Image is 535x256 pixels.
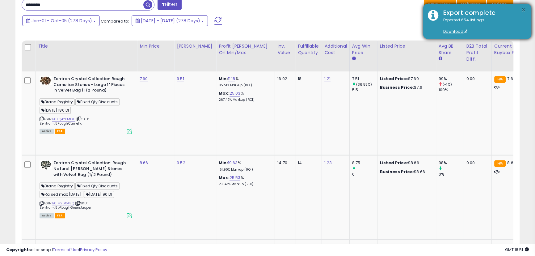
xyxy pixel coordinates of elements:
img: 51wY-Hn7xBL._SL40_.jpg [40,76,52,85]
a: 25.03 [230,90,241,96]
span: 8.66 [507,160,516,166]
b: Business Price: [380,84,414,90]
div: seller snap | | [6,247,107,253]
div: Exported 654 listings. [439,17,527,35]
div: 8.75 [352,160,377,166]
a: 9.52 [177,160,185,166]
b: Min: [219,160,228,166]
b: Max: [219,175,230,181]
span: [DATE] 90 DI [84,191,114,198]
div: 0% [439,172,464,177]
p: 231.43% Markup (ROI) [219,182,270,186]
img: 51ZDZF2TlIL._SL40_.jpg [40,160,52,169]
span: Fixed Qty Discounts [75,98,120,105]
a: 19.63 [228,160,238,166]
span: 7.6 [507,76,513,82]
a: Download [443,29,467,34]
span: | SKU: Zentron-.5RoughCarnelian [40,117,89,126]
div: 5.5 [352,87,377,93]
a: B07Q4YPMDH [52,117,75,122]
p: 95.51% Markup (ROI) [219,83,270,87]
b: Listed Price: [380,76,408,82]
div: Fulfillable Quantity [298,43,319,56]
div: % [219,160,270,172]
small: (-1%) [443,82,452,87]
a: 1.21 [324,76,331,82]
div: ASIN: [40,160,132,217]
span: Raised max [DATE] [40,191,83,198]
span: | SKU: Zentron-.5bRoughGreenJasper [40,201,92,210]
span: [DATE] - [DATE] (278 Days) [141,18,200,24]
span: All listings currently available for purchase on Amazon [40,129,54,134]
b: Listed Price: [380,160,408,166]
div: Export complete [439,8,527,17]
div: $7.6 [380,85,431,90]
span: FBA [55,213,65,218]
a: B01H26643Q [52,201,74,206]
div: 100% [439,87,464,93]
a: 8.66 [140,160,148,166]
a: 7.60 [140,76,148,82]
div: 18 [298,76,317,82]
div: 14 [298,160,317,166]
div: 0.00 [466,76,487,82]
button: × [521,6,526,14]
div: 98% [439,160,464,166]
a: 9.51 [177,76,184,82]
b: Zentron Crystal Collection Rough Carnelian Stones - Large 1" Pieces in Velvet Bag (1/2 Pound) [53,76,128,95]
small: FBA [494,76,506,83]
div: Avg BB Share [439,43,461,56]
b: Max: [219,90,230,96]
div: 14.70 [277,160,290,166]
a: Terms of Use [53,247,79,253]
a: 11.18 [228,76,235,82]
a: 1.23 [324,160,332,166]
span: Compared to: [101,18,129,24]
div: $7.60 [380,76,431,82]
div: $8.66 [380,160,431,166]
strong: Copyright [6,247,29,253]
b: Business Price: [380,169,414,175]
div: Avg Win Price [352,43,375,56]
div: 0.00 [466,160,487,166]
div: Min Price [140,43,171,49]
div: B2B Total Profit Diff. [466,43,489,62]
button: Jan-01 - Oct-05 (278 Days) [22,15,100,26]
div: [PERSON_NAME] [177,43,213,49]
div: $8.66 [380,169,431,175]
small: Avg Win Price. [352,56,356,62]
div: 99% [439,76,464,82]
span: Jan-01 - Oct-05 (278 Days) [32,18,92,24]
div: ASIN: [40,76,132,133]
div: 7.51 [352,76,377,82]
div: Inv. value [277,43,293,56]
div: Title [38,43,134,49]
a: Privacy Policy [80,247,107,253]
span: 2025-10-6 18:51 GMT [505,247,529,253]
span: Brand Registry [40,182,75,190]
span: Columns [461,1,480,7]
div: % [219,76,270,87]
span: All listings currently available for purchase on Amazon [40,213,54,218]
b: Zentron Crystal Collection: Rough Natural [PERSON_NAME] Stones with Velvet Bag (1/2 Pound) [53,160,128,179]
span: Brand Registry [40,98,75,105]
small: FBA [494,160,506,167]
div: 0 [352,172,377,177]
span: Fixed Qty Discounts [75,182,120,190]
b: Min: [219,76,228,82]
div: Profit [PERSON_NAME] on Min/Max [219,43,272,56]
div: 16.02 [277,76,290,82]
div: Listed Price [380,43,433,49]
span: FBA [55,129,65,134]
span: [DATE] 180 DI [40,107,71,114]
div: % [219,175,270,186]
div: Current Buybox Price [494,43,526,56]
th: The percentage added to the cost of goods (COGS) that forms the calculator for Min & Max prices. [216,41,275,71]
small: (36.55%) [356,82,372,87]
p: 267.42% Markup (ROI) [219,98,270,102]
p: 161.90% Markup (ROI) [219,168,270,172]
div: Additional Cost [324,43,347,56]
a: 25.53 [230,175,241,181]
button: [DATE] - [DATE] (278 Days) [132,15,208,26]
small: Avg BB Share. [439,56,442,62]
